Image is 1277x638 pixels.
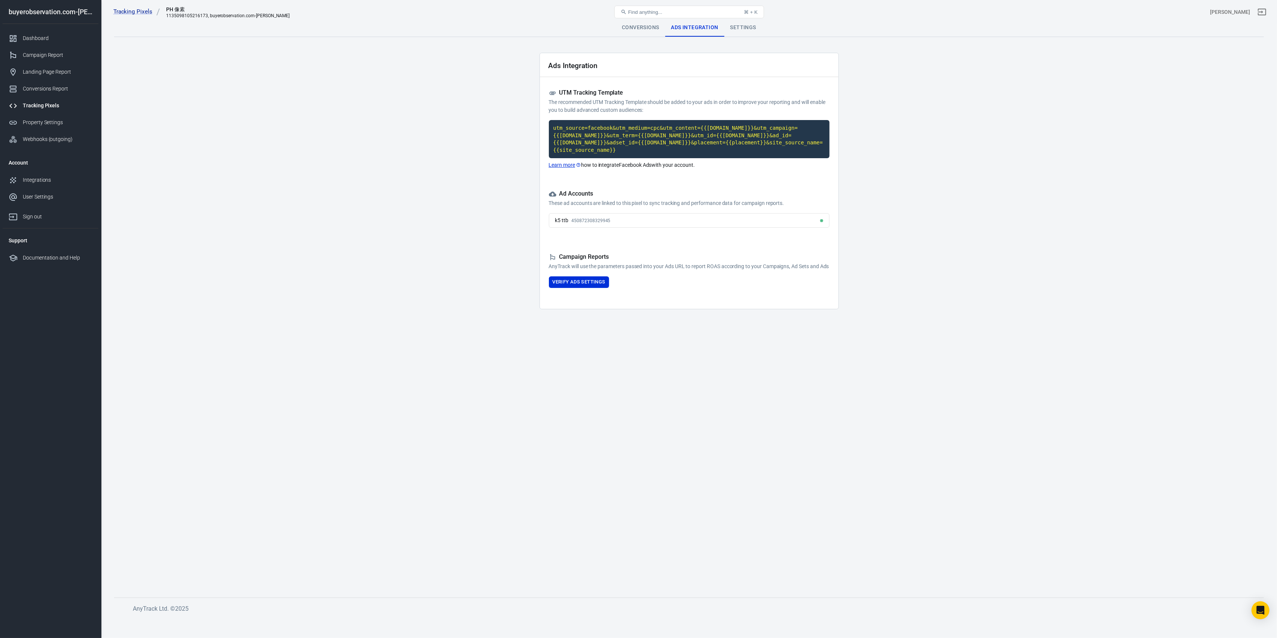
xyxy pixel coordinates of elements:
div: Campaign Report [23,51,92,59]
div: k5 ttb [555,217,569,224]
a: Learn more [549,161,581,169]
p: The recommended UTM Tracking Template should be added to your ads in order to improve your report... [549,98,830,114]
div: Integrations [23,176,92,184]
li: Account [3,154,98,172]
div: Conversions Report [23,85,92,93]
button: Verify Ads Settings [549,276,609,288]
div: ⌘ + K [744,9,758,15]
div: Settings [724,19,762,37]
div: 1135098105216173, buyerobservation.com-唐献文 [166,13,290,18]
p: These ad accounts are linked to this pixel to sync tracking and performance data for campaign rep... [549,199,830,207]
span: Find anything... [628,9,662,15]
a: Landing Page Report [3,64,98,80]
div: Landing Page Report [23,68,92,76]
a: Tracking Pixels [3,97,98,114]
a: Property Settings [3,114,98,131]
div: Tracking Pixels [23,102,92,110]
a: Sign out [1253,3,1271,21]
a: Dashboard [3,30,98,47]
a: Tracking Pixels [113,8,161,16]
code: Click to copy [549,120,830,158]
p: AnyTrack will use the parameters passed into your Ads URL to report ROAS according to your Campai... [549,263,830,270]
div: Property Settings [23,119,92,126]
div: Open Intercom Messenger [1252,601,1270,619]
div: Conversions [616,19,665,37]
div: PH 像素 [166,6,241,13]
div: buyerobservation.com-[PERSON_NAME] [3,9,98,15]
a: User Settings [3,188,98,205]
div: Dashboard [23,34,92,42]
a: Campaign Report [3,47,98,64]
h5: Campaign Reports [549,253,830,261]
h2: Ads Integration [549,62,598,70]
div: Webhooks (outgoing) [23,135,92,143]
a: Sign out [3,205,98,225]
div: Sign out [23,213,92,221]
div: Account id: I2Uq4N7g [1210,8,1250,16]
div: Ads Integration [665,19,724,37]
button: Find anything...⌘ + K [614,6,764,18]
h5: Ad Accounts [549,190,830,198]
span: 450872308329945 [571,218,610,223]
li: Support [3,231,98,249]
a: Conversions Report [3,80,98,97]
a: Webhooks (outgoing) [3,131,98,148]
h6: AnyTrack Ltd. © 2025 [133,604,694,613]
a: Integrations [3,172,98,188]
div: User Settings [23,193,92,201]
h5: UTM Tracking Template [549,89,830,97]
p: how to integrate Facebook Ads with your account. [549,161,830,169]
div: Documentation and Help [23,254,92,262]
